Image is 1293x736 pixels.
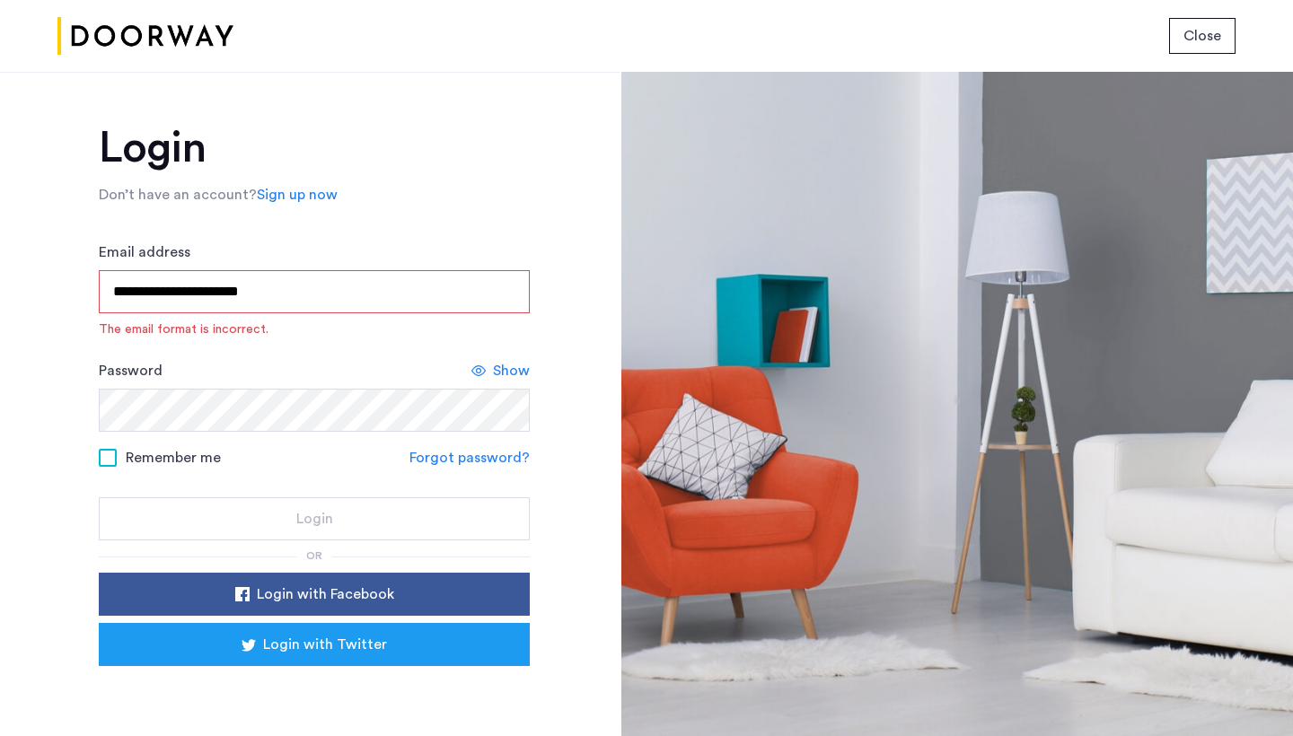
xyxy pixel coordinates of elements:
span: Login [296,508,333,530]
button: button [99,573,530,616]
span: Don’t have an account? [99,188,257,202]
span: or [306,550,322,561]
button: button [99,623,530,666]
span: Show [493,360,530,381]
div: Sign in with Google. Opens in new tab [135,671,494,711]
label: Password [99,360,163,381]
span: Remember me [126,447,221,469]
span: The email format is incorrect. [99,320,530,338]
h1: Login [99,127,530,170]
span: Close [1183,25,1221,47]
span: Login with Facebook [257,583,394,605]
label: Email address [99,241,190,263]
button: button [1169,18,1236,54]
button: button [99,497,530,540]
span: Login with Twitter [263,634,387,655]
a: Forgot password? [409,447,530,469]
a: Sign up now [257,184,338,206]
img: logo [57,3,233,70]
